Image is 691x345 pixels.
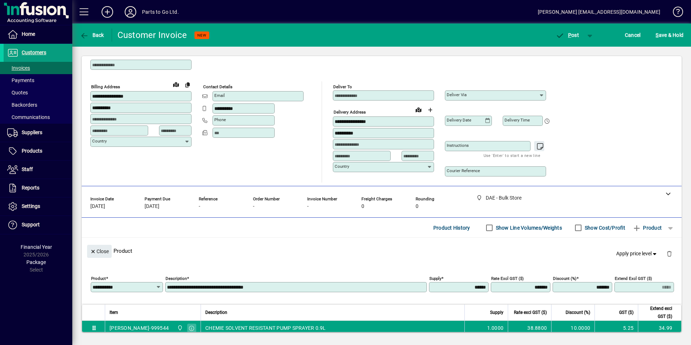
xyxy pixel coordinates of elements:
span: Quotes [7,90,28,95]
span: 0 [361,204,364,209]
mat-label: Deliver via [447,92,467,97]
span: Close [90,246,109,257]
span: Extend excl GST ($) [643,304,672,320]
span: 1.0000 [487,324,504,332]
mat-hint: Use 'Enter' to start a new line [484,151,540,159]
button: Post [552,29,583,42]
mat-label: Phone [214,117,226,122]
span: Home [22,31,35,37]
mat-label: Courier Reference [447,168,480,173]
span: Staff [22,166,33,172]
label: Show Cost/Profit [583,224,625,231]
app-page-header-button: Close [85,248,113,254]
button: Product [629,221,665,234]
span: ave & Hold [656,29,683,41]
span: - [199,204,200,209]
a: View on map [413,104,424,115]
div: [PERSON_NAME]-999544 [110,324,169,332]
span: Cancel [625,29,641,41]
a: Home [4,25,72,43]
span: Settings [22,203,40,209]
span: - [307,204,309,209]
div: Customer Invoice [117,29,187,41]
button: Product History [430,221,473,234]
button: Profile [119,5,142,18]
a: Staff [4,161,72,179]
span: S [656,32,658,38]
span: Products [22,148,42,154]
mat-label: Country [92,139,107,144]
span: 0 [416,204,419,209]
td: 10.0000 [551,321,595,335]
button: Copy to Delivery address [182,79,193,90]
span: Customers [22,50,46,55]
button: Back [78,29,106,42]
a: Suppliers [4,124,72,142]
span: Description [205,308,227,316]
div: [PERSON_NAME] [EMAIL_ADDRESS][DOMAIN_NAME] [538,6,660,18]
span: Discount (%) [566,308,590,316]
a: Communications [4,111,72,123]
span: Communications [7,114,50,120]
a: Backorders [4,99,72,111]
mat-label: Description [166,276,187,281]
span: ost [555,32,579,38]
mat-label: Product [91,276,106,281]
span: Backorders [7,102,37,108]
span: Product [632,222,662,234]
td: 5.25 [595,321,638,335]
label: Show Line Volumes/Weights [494,224,562,231]
a: Reports [4,179,72,197]
span: Apply price level [616,250,658,257]
app-page-header-button: Delete [661,250,678,257]
span: Payments [7,77,34,83]
a: Support [4,216,72,234]
a: Quotes [4,86,72,99]
a: Products [4,142,72,160]
span: [DATE] [90,204,105,209]
span: Reports [22,185,39,191]
mat-label: Country [335,164,349,169]
span: Supply [490,308,503,316]
a: View on map [170,78,182,90]
span: Financial Year [21,244,52,250]
span: Suppliers [22,129,42,135]
span: DAE - Bulk Store [175,324,184,332]
mat-label: Rate excl GST ($) [491,276,524,281]
div: Product [82,238,682,264]
span: Item [110,308,118,316]
div: Parts to Go Ltd. [142,6,179,18]
a: Settings [4,197,72,216]
span: GST ($) [619,308,634,316]
mat-label: Extend excl GST ($) [615,276,652,281]
button: Apply price level [613,247,661,260]
mat-label: Email [214,93,225,98]
mat-label: Supply [429,276,441,281]
mat-label: Instructions [447,143,469,148]
a: Knowledge Base [668,1,682,25]
mat-label: Delivery time [505,118,530,123]
span: P [568,32,571,38]
span: Support [22,222,40,227]
button: Save & Hold [654,29,685,42]
mat-label: Delivery date [447,118,471,123]
mat-label: Discount (%) [553,276,576,281]
button: Choose address [424,104,436,116]
span: Invoices [7,65,30,71]
app-page-header-button: Back [72,29,112,42]
span: CHEMIE SOLVENT RESISTANT PUMP SPRAYER 0.9L [205,324,326,332]
button: Delete [661,245,678,262]
button: Cancel [623,29,643,42]
span: NEW [197,33,206,38]
td: 34.99 [638,321,681,335]
span: [DATE] [145,204,159,209]
span: Rate excl GST ($) [514,308,547,316]
span: Product History [433,222,470,234]
span: Package [26,259,46,265]
a: Payments [4,74,72,86]
mat-label: Deliver To [333,84,352,89]
button: Add [96,5,119,18]
div: 38.8800 [512,324,547,332]
span: Back [80,32,104,38]
a: Invoices [4,62,72,74]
